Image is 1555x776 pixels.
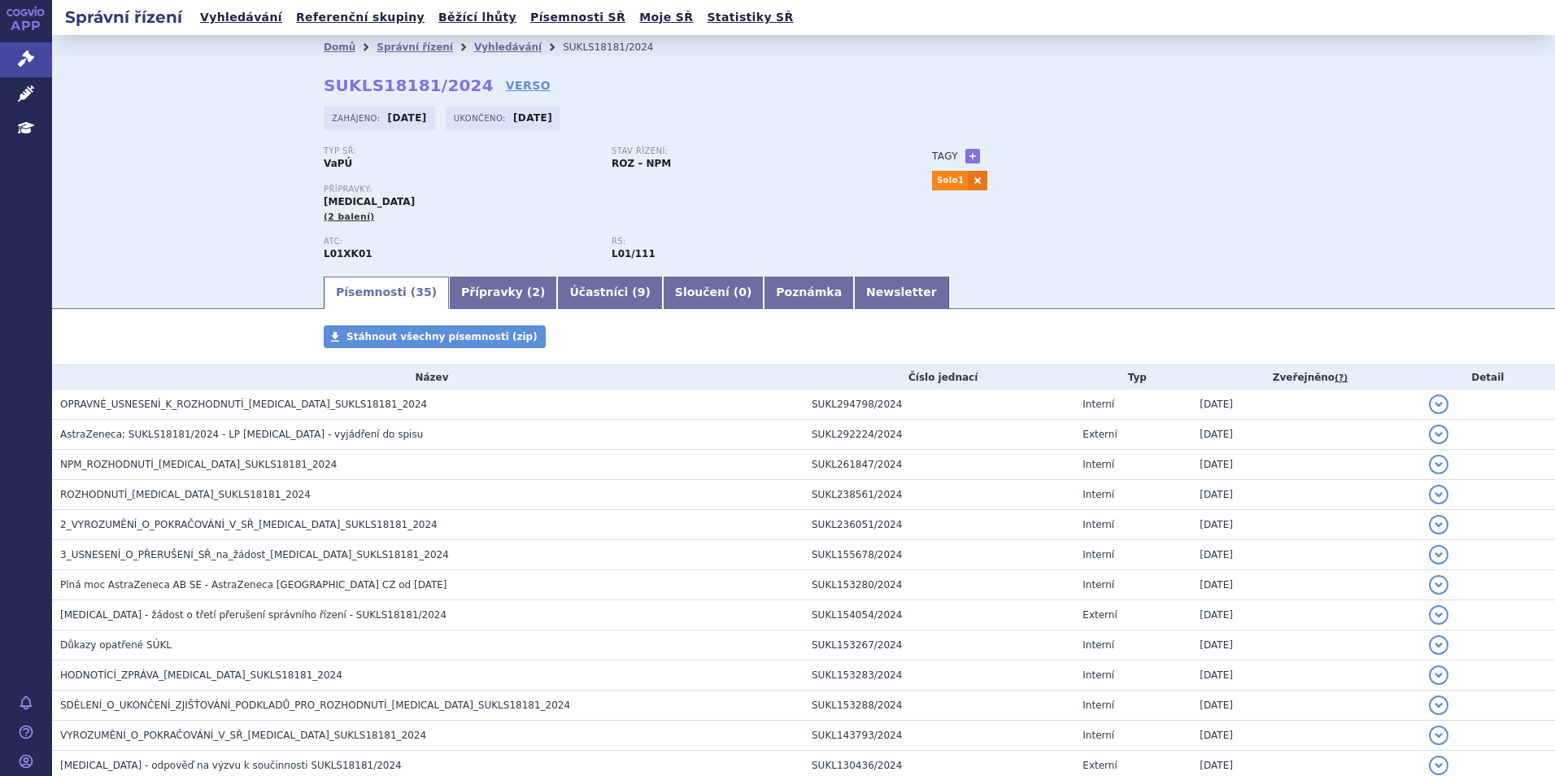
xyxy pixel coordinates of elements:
[1429,455,1448,474] button: detail
[1191,480,1420,510] td: [DATE]
[804,480,1074,510] td: SUKL238561/2024
[1429,425,1448,444] button: detail
[1191,600,1420,630] td: [DATE]
[1429,665,1448,685] button: detail
[1191,450,1420,480] td: [DATE]
[1082,760,1117,771] span: Externí
[1429,726,1448,745] button: detail
[1191,365,1420,390] th: Zveřejněno
[1191,420,1420,450] td: [DATE]
[324,41,355,53] a: Domů
[563,35,674,59] li: SUKLS18181/2024
[1191,630,1420,660] td: [DATE]
[804,600,1074,630] td: SUKL154054/2024
[1082,489,1114,500] span: Interní
[1082,669,1114,681] span: Interní
[1082,519,1114,530] span: Interní
[346,331,538,342] span: Stáhnout všechny písemnosti (zip)
[195,7,287,28] a: Vyhledávání
[60,639,172,651] span: Důkazy opatřené SÚKL
[612,158,671,169] strong: ROZ – NPM
[1082,459,1114,470] span: Interní
[1429,545,1448,565] button: detail
[60,609,446,621] span: LYNPARZA - žádost o třetí přerušení správního řízení - SUKLS18181/2024
[1191,510,1420,540] td: [DATE]
[416,286,431,299] span: 35
[804,450,1074,480] td: SUKL261847/2024
[324,158,352,169] strong: VaPÚ
[1429,395,1448,414] button: detail
[1082,429,1117,440] span: Externí
[764,277,854,309] a: Poznámka
[804,420,1074,450] td: SUKL292224/2024
[1421,365,1555,390] th: Detail
[1191,570,1420,600] td: [DATE]
[291,7,429,28] a: Referenční skupiny
[612,248,656,259] strong: olaparib tbl.
[638,286,646,299] span: 9
[324,185,899,194] p: Přípravky:
[1335,373,1348,384] abbr: (?)
[804,540,1074,570] td: SUKL155678/2024
[854,277,949,309] a: Newsletter
[60,730,426,741] span: VYROZUMĚNÍ_O_POKRAČOVÁNÍ_V_SŘ_LYNPARZA_SUKLS18181_2024
[1191,540,1420,570] td: [DATE]
[474,41,542,53] a: Vyhledávání
[449,277,557,309] a: Přípravky (2)
[804,570,1074,600] td: SUKL153280/2024
[804,390,1074,420] td: SUKL294798/2024
[612,237,883,246] p: RS:
[1429,515,1448,534] button: detail
[932,171,968,190] a: Solo1
[525,7,630,28] a: Písemnosti SŘ
[804,721,1074,751] td: SUKL143793/2024
[60,549,449,560] span: 3_USNESENÍ_O_PŘERUŠENÍ_SŘ_na_žádost_LYNPARZA_SUKLS18181_2024
[1082,639,1114,651] span: Interní
[60,760,402,771] span: LYNPARZA - odpověď na výzvu k součinnosti SUKLS18181/2024
[965,149,980,163] a: +
[1429,635,1448,655] button: detail
[1429,485,1448,504] button: detail
[506,77,551,94] a: VERSO
[804,660,1074,691] td: SUKL153283/2024
[1191,660,1420,691] td: [DATE]
[60,519,438,530] span: 2_VYROZUMĚNÍ_O_POKRAČOVÁNÍ_V_SŘ_LYNPARZA_SUKLS18181_2024
[454,111,509,124] span: Ukončeno:
[60,579,447,591] span: Plná moc AstraZeneca AB SE - AstraZeneca Czech republic CZ od 23.5.2024
[634,7,698,28] a: Moje SŘ
[1082,730,1114,741] span: Interní
[1429,575,1448,595] button: detail
[388,112,427,124] strong: [DATE]
[1429,756,1448,775] button: detail
[932,146,958,166] h3: Tagy
[1191,691,1420,721] td: [DATE]
[1082,700,1114,711] span: Interní
[324,237,595,246] p: ATC:
[1429,695,1448,715] button: detail
[60,669,342,681] span: HODNOTÍCÍ_ZPRÁVA_LYNPARZA_SUKLS18181_2024
[52,6,195,28] h2: Správní řízení
[702,7,798,28] a: Statistiky SŘ
[1191,390,1420,420] td: [DATE]
[324,277,449,309] a: Písemnosti (35)
[332,111,383,124] span: Zahájeno:
[804,630,1074,660] td: SUKL153267/2024
[60,459,337,470] span: NPM_ROZHODNUTÍ_LYNPARZA_SUKLS18181_2024
[532,286,540,299] span: 2
[804,691,1074,721] td: SUKL153288/2024
[52,365,804,390] th: Název
[377,41,453,53] a: Správní řízení
[663,277,764,309] a: Sloučení (0)
[612,146,883,156] p: Stav řízení:
[738,286,747,299] span: 0
[60,399,427,410] span: OPRAVNÉ_USNESENÍ_K_ROZHODNUTÍ_LYNPARZA_SUKLS18181_2024
[324,325,546,348] a: Stáhnout všechny písemnosti (zip)
[1082,609,1117,621] span: Externí
[324,211,375,222] span: (2 balení)
[433,7,521,28] a: Běžící lhůty
[1074,365,1191,390] th: Typ
[804,365,1074,390] th: Číslo jednací
[60,700,570,711] span: SDĚLENÍ_O_UKONČENÍ_ZJIŠŤOVÁNÍ_PODKLADŮ_PRO_ROZHODNUTÍ_LYNPARZA_SUKLS18181_2024
[324,76,494,95] strong: SUKLS18181/2024
[1429,605,1448,625] button: detail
